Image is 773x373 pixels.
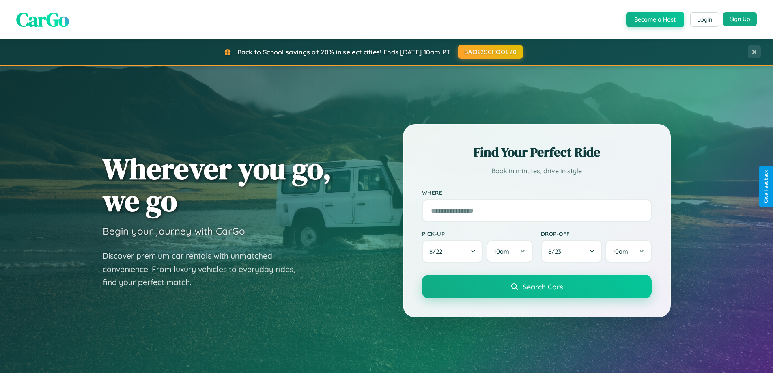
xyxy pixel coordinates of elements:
button: 8/22 [422,240,484,263]
button: 10am [605,240,651,263]
span: CarGo [16,6,69,33]
button: Become a Host [626,12,684,27]
h3: Begin your journey with CarGo [103,225,245,237]
label: Drop-off [541,230,652,237]
span: 10am [494,248,509,255]
button: 10am [487,240,532,263]
h2: Find Your Perfect Ride [422,143,652,161]
label: Pick-up [422,230,533,237]
span: Search Cars [523,282,563,291]
span: 8 / 22 [429,248,446,255]
div: Give Feedback [763,170,769,203]
span: Back to School savings of 20% in select cities! Ends [DATE] 10am PT. [237,48,452,56]
label: Where [422,189,652,196]
button: 8/23 [541,240,603,263]
h1: Wherever you go, we go [103,153,332,217]
span: 10am [613,248,628,255]
p: Book in minutes, drive in style [422,165,652,177]
button: BACK2SCHOOL20 [458,45,523,59]
button: Sign Up [723,12,757,26]
p: Discover premium car rentals with unmatched convenience. From luxury vehicles to everyday rides, ... [103,249,306,289]
button: Login [690,12,719,27]
button: Search Cars [422,275,652,298]
span: 8 / 23 [548,248,565,255]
